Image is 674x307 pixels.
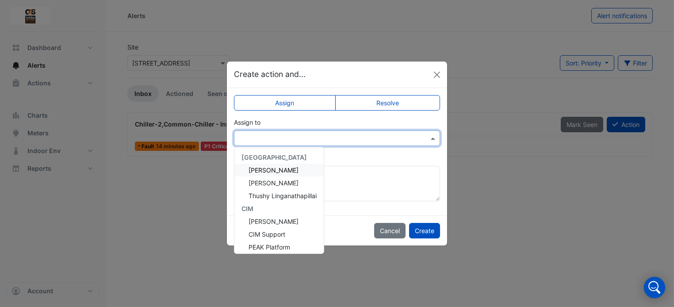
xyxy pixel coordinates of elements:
[335,95,440,111] label: Resolve
[234,95,336,111] label: Assign
[430,68,444,81] button: Close
[249,166,299,174] span: [PERSON_NAME]
[241,153,307,161] span: [GEOGRAPHIC_DATA]
[249,230,285,238] span: CIM Support
[249,192,317,200] span: Thushy Linganathapillai
[409,223,440,238] button: Create
[234,118,260,127] label: Assign to
[249,243,290,251] span: PEAK Platform
[234,147,324,254] ng-dropdown-panel: Options list
[234,69,306,80] h5: Create action and...
[241,205,253,212] span: CIM
[644,277,665,298] div: Open Intercom Messenger
[249,179,299,187] span: [PERSON_NAME]
[374,223,406,238] button: Cancel
[249,218,299,225] span: [PERSON_NAME]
